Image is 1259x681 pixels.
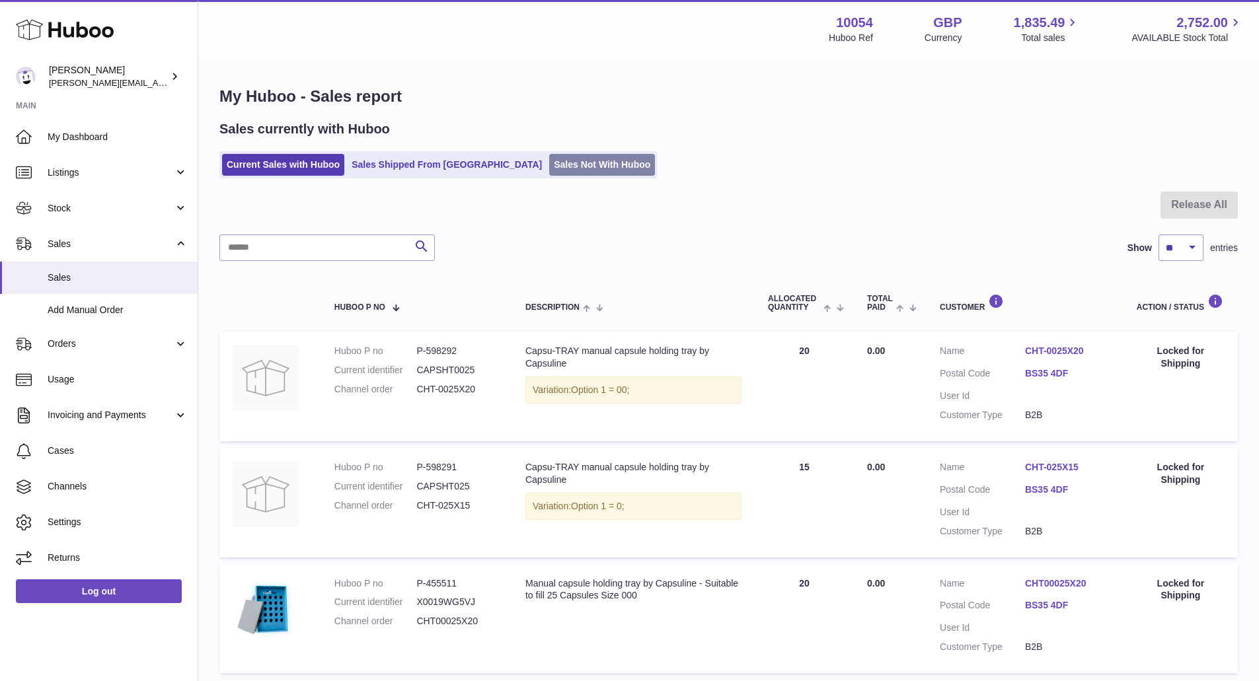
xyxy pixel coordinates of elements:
dd: P-455511 [416,577,499,590]
dt: User Id [940,390,1025,402]
span: My Dashboard [48,131,188,143]
div: [PERSON_NAME] [49,64,168,89]
dd: X0019WG5VJ [416,596,499,608]
span: AVAILABLE Stock Total [1131,32,1243,44]
span: Settings [48,516,188,528]
div: Variation: [525,493,742,520]
span: 0.00 [867,578,885,589]
div: Huboo Ref [829,32,873,44]
dt: User Id [940,622,1025,634]
img: 1655818493.jpg [233,577,299,641]
span: Invoicing and Payments [48,409,174,421]
span: Channels [48,480,188,493]
dd: CHT00025X20 [416,615,499,627]
span: 1,835.49 [1014,14,1065,32]
dt: Channel order [334,383,417,396]
div: Customer [940,294,1110,312]
a: Current Sales with Huboo [222,154,344,176]
td: 20 [755,332,854,441]
span: 2,752.00 [1176,14,1228,32]
dd: CHT-025X15 [416,499,499,512]
div: Locked for Shipping [1137,577,1225,602]
a: CHT-0025X20 [1025,345,1110,357]
dt: Channel order [334,615,417,627]
dt: Name [940,461,1025,477]
span: Listings [48,166,174,179]
dt: Huboo P no [334,345,417,357]
h1: My Huboo - Sales report [219,86,1238,107]
img: luz@capsuline.com [16,67,36,87]
span: 0.00 [867,462,885,472]
div: Variation: [525,376,742,404]
span: Stock [48,202,174,215]
a: CHT00025X20 [1025,577,1110,590]
a: CHT-025X15 [1025,461,1110,474]
span: 0.00 [867,345,885,356]
dd: CHT-0025X20 [416,383,499,396]
td: 20 [755,564,854,674]
dt: Channel order [334,499,417,512]
td: 15 [755,448,854,557]
div: Capsu-TRAY manual capsule holding tray by Capsuline [525,461,742,486]
dt: Current identifier [334,480,417,493]
dt: Name [940,577,1025,593]
dd: B2B [1025,525,1110,538]
div: Action / Status [1137,294,1225,312]
a: 1,835.49 Total sales [1014,14,1081,44]
span: Orders [48,338,174,350]
span: Sales [48,271,188,284]
div: Capsu-TRAY manual capsule holding tray by Capsuline [525,345,742,370]
span: Returns [48,552,188,564]
strong: 10054 [836,14,873,32]
span: ALLOCATED Quantity [768,295,820,312]
div: Locked for Shipping [1137,345,1225,370]
span: Option 1 = 00; [571,384,629,395]
span: Cases [48,445,188,457]
dt: Postal Code [940,484,1025,499]
span: Total paid [867,295,893,312]
a: Sales Shipped From [GEOGRAPHIC_DATA] [347,154,547,176]
h2: Sales currently with Huboo [219,120,390,138]
span: Option 1 = 0; [571,501,625,511]
a: Sales Not With Huboo [549,154,655,176]
span: entries [1210,242,1238,254]
strong: GBP [933,14,962,32]
dd: CAPSHT025 [416,480,499,493]
a: BS35 4DF [1025,484,1110,496]
div: Manual capsule holding tray by Capsuline - Suitable to fill 25 Capsules Size 000 [525,577,742,602]
a: BS35 4DF [1025,599,1110,612]
dt: Current identifier [334,596,417,608]
dt: Postal Code [940,367,1025,383]
dt: Postal Code [940,599,1025,615]
span: Total sales [1021,32,1080,44]
dt: User Id [940,506,1025,519]
label: Show [1127,242,1152,254]
dt: Name [940,345,1025,361]
a: Log out [16,579,182,603]
dt: Customer Type [940,525,1025,538]
dd: P-598292 [416,345,499,357]
div: Currency [925,32,962,44]
img: no-photo.jpg [233,461,299,527]
dd: P-598291 [416,461,499,474]
span: [PERSON_NAME][EMAIL_ADDRESS][DOMAIN_NAME] [49,77,265,88]
span: Description [525,303,580,312]
dt: Customer Type [940,641,1025,653]
dd: B2B [1025,641,1110,653]
a: 2,752.00 AVAILABLE Stock Total [1131,14,1243,44]
dt: Huboo P no [334,577,417,590]
dt: Huboo P no [334,461,417,474]
span: Usage [48,373,188,386]
span: Add Manual Order [48,304,188,316]
dt: Current identifier [334,364,417,376]
dt: Customer Type [940,409,1025,421]
span: Sales [48,238,174,250]
dd: B2B [1025,409,1110,421]
span: Huboo P no [334,303,385,312]
a: BS35 4DF [1025,367,1110,380]
div: Locked for Shipping [1137,461,1225,486]
img: no-photo.jpg [233,345,299,411]
dd: CAPSHT0025 [416,364,499,376]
